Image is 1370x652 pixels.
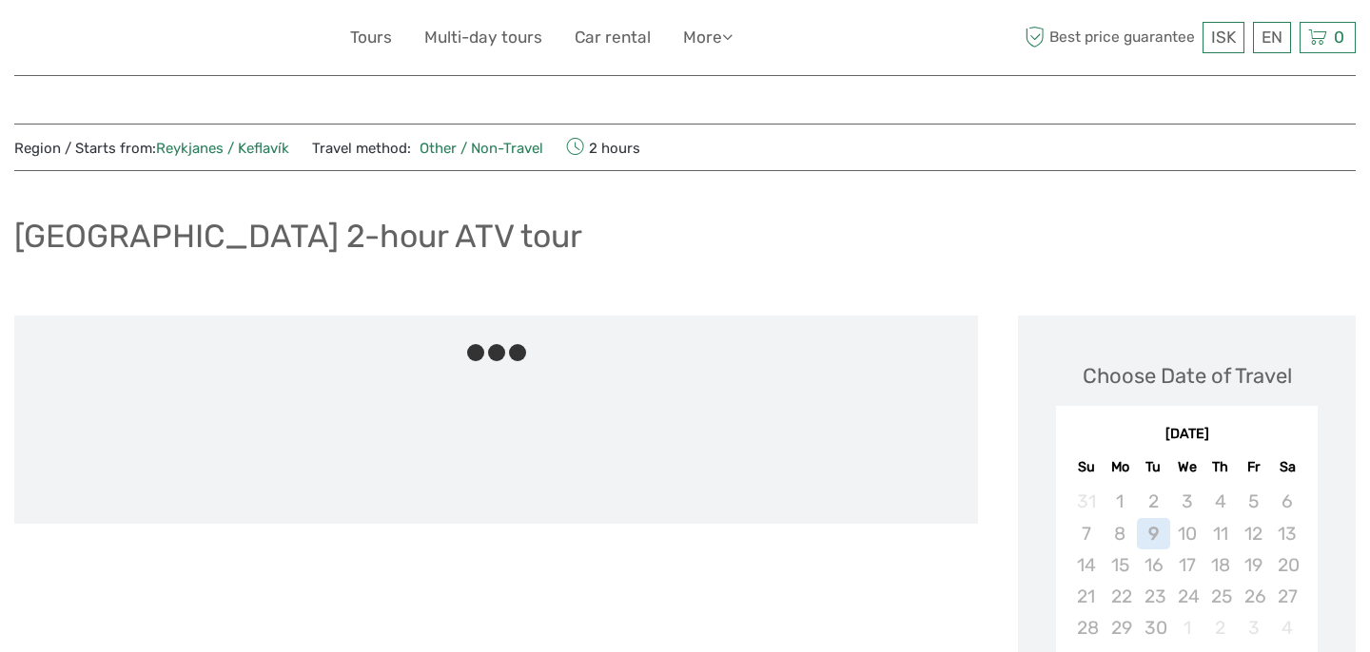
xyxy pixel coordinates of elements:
[1069,581,1103,612] div: Not available Sunday, September 21st, 2025
[1331,28,1347,47] span: 0
[1104,612,1137,643] div: Not available Monday, September 29th, 2025
[1253,22,1291,53] div: EN
[1204,454,1237,480] div: Th
[1170,549,1204,581] div: Not available Wednesday, September 17th, 2025
[1104,518,1137,549] div: Not available Monday, September 8th, 2025
[1211,28,1236,47] span: ISK
[1270,518,1303,549] div: Not available Saturday, September 13th, 2025
[1237,518,1270,549] div: Not available Friday, September 12th, 2025
[1137,581,1170,612] div: Not available Tuesday, September 23rd, 2025
[1270,486,1303,517] div: Not available Saturday, September 6th, 2025
[1270,612,1303,643] div: Not available Saturday, October 4th, 2025
[1137,486,1170,517] div: Not available Tuesday, September 2nd, 2025
[1237,612,1270,643] div: Not available Friday, October 3rd, 2025
[1056,425,1318,445] div: [DATE]
[156,140,289,157] a: Reykjanes / Keflavík
[1137,612,1170,643] div: Not available Tuesday, September 30th, 2025
[1204,486,1237,517] div: Not available Thursday, September 4th, 2025
[683,24,733,51] a: More
[1069,518,1103,549] div: Not available Sunday, September 7th, 2025
[1069,454,1103,480] div: Su
[1170,581,1204,612] div: Not available Wednesday, September 24th, 2025
[1237,581,1270,612] div: Not available Friday, September 26th, 2025
[14,14,111,61] img: 632-1a1f61c2-ab70-46c5-a88f-57c82c74ba0d_logo_small.jpg
[1204,518,1237,549] div: Not available Thursday, September 11th, 2025
[1104,454,1137,480] div: Mo
[1270,581,1303,612] div: Not available Saturday, September 27th, 2025
[1104,486,1137,517] div: Not available Monday, September 1st, 2025
[1069,612,1103,643] div: Not available Sunday, September 28th, 2025
[1137,549,1170,581] div: Not available Tuesday, September 16th, 2025
[1104,581,1137,612] div: Not available Monday, September 22nd, 2025
[424,24,542,51] a: Multi-day tours
[312,134,543,161] span: Travel method:
[14,217,582,256] h1: [GEOGRAPHIC_DATA] 2-hour ATV tour
[411,140,543,157] a: Other / Non-Travel
[1170,454,1204,480] div: We
[350,24,392,51] a: Tours
[1204,612,1237,643] div: Not available Thursday, October 2nd, 2025
[1237,486,1270,517] div: Not available Friday, September 5th, 2025
[1204,549,1237,581] div: Not available Thursday, September 18th, 2025
[575,24,651,51] a: Car rental
[1170,518,1204,549] div: Not available Wednesday, September 10th, 2025
[1270,549,1303,581] div: Not available Saturday, September 20th, 2025
[1170,486,1204,517] div: Not available Wednesday, September 3rd, 2025
[1237,454,1270,480] div: Fr
[14,139,289,159] span: Region / Starts from:
[1069,486,1103,517] div: Not available Sunday, August 31st, 2025
[1170,612,1204,643] div: Not available Wednesday, October 1st, 2025
[566,134,640,161] span: 2 hours
[1104,549,1137,581] div: Not available Monday, September 15th, 2025
[1237,549,1270,581] div: Not available Friday, September 19th, 2025
[1021,22,1199,53] span: Best price guarantee
[1069,549,1103,581] div: Not available Sunday, September 14th, 2025
[1270,454,1303,480] div: Sa
[1083,361,1292,391] div: Choose Date of Travel
[1137,454,1170,480] div: Tu
[1204,581,1237,612] div: Not available Thursday, September 25th, 2025
[1137,518,1170,549] div: Not available Tuesday, September 9th, 2025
